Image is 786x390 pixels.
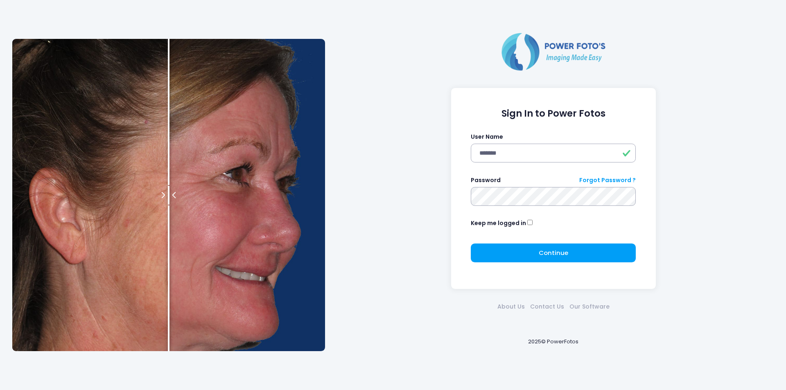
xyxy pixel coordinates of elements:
[527,302,567,311] a: Contact Us
[567,302,612,311] a: Our Software
[471,108,636,119] h1: Sign In to Power Fotos
[471,176,501,185] label: Password
[498,31,609,72] img: Logo
[471,219,526,228] label: Keep me logged in
[471,243,636,262] button: Continue
[333,324,774,359] div: 2025© PowerFotos
[539,248,568,257] span: Continue
[471,133,503,141] label: User Name
[495,302,527,311] a: About Us
[579,176,636,185] a: Forgot Password ?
